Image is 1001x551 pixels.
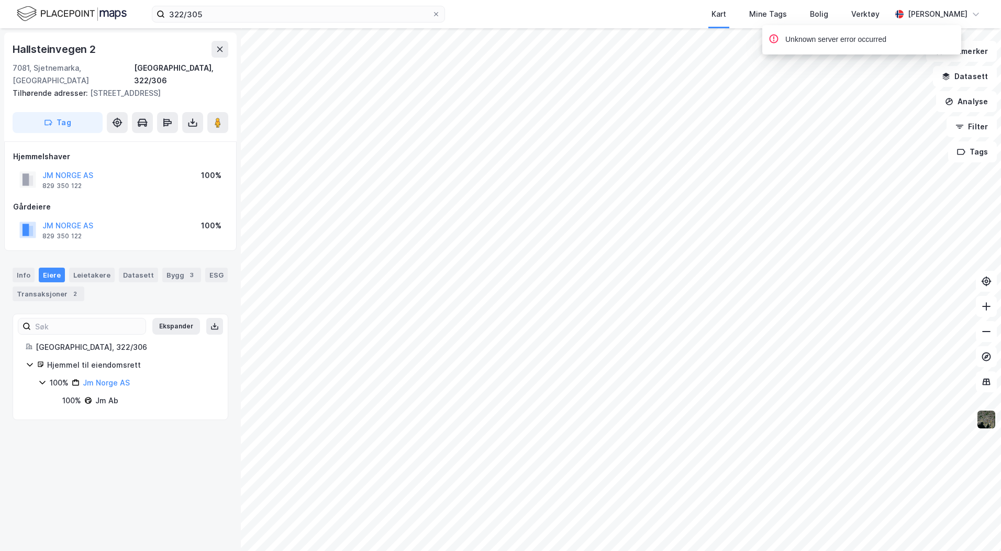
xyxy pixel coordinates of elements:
[749,8,787,20] div: Mine Tags
[711,8,726,20] div: Kart
[13,62,134,87] div: 7081, Sjetnemarka, [GEOGRAPHIC_DATA]
[976,410,996,429] img: 9k=
[186,270,197,280] div: 3
[13,286,84,301] div: Transaksjoner
[31,318,146,334] input: Søk
[165,6,432,22] input: Søk på adresse, matrikkel, gårdeiere, leietakere eller personer
[785,34,886,46] div: Unknown server error occurred
[947,116,997,137] button: Filter
[62,394,81,407] div: 100%
[936,91,997,112] button: Analyse
[13,150,228,163] div: Hjemmelshaver
[13,89,90,97] span: Tilhørende adresser:
[13,268,35,282] div: Info
[201,169,221,182] div: 100%
[948,141,997,162] button: Tags
[949,501,1001,551] div: Kontrollprogram for chat
[119,268,158,282] div: Datasett
[70,289,80,299] div: 2
[95,394,118,407] div: Jm Ab
[42,232,82,240] div: 829 350 122
[13,112,103,133] button: Tag
[17,5,127,23] img: logo.f888ab2527a4732fd821a326f86c7f29.svg
[933,66,997,87] button: Datasett
[83,378,130,387] a: Jm Norge AS
[50,377,69,389] div: 100%
[205,268,228,282] div: ESG
[162,268,201,282] div: Bygg
[201,219,221,232] div: 100%
[13,87,220,100] div: [STREET_ADDRESS]
[152,318,200,335] button: Ekspander
[36,341,215,354] div: [GEOGRAPHIC_DATA], 322/306
[13,201,228,213] div: Gårdeiere
[13,41,98,58] div: Hallsteinvegen 2
[810,8,828,20] div: Bolig
[39,268,65,282] div: Eiere
[851,8,880,20] div: Verktøy
[42,182,82,190] div: 829 350 122
[134,62,228,87] div: [GEOGRAPHIC_DATA], 322/306
[69,268,115,282] div: Leietakere
[47,359,215,371] div: Hjemmel til eiendomsrett
[949,501,1001,551] iframe: Chat Widget
[908,8,967,20] div: [PERSON_NAME]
